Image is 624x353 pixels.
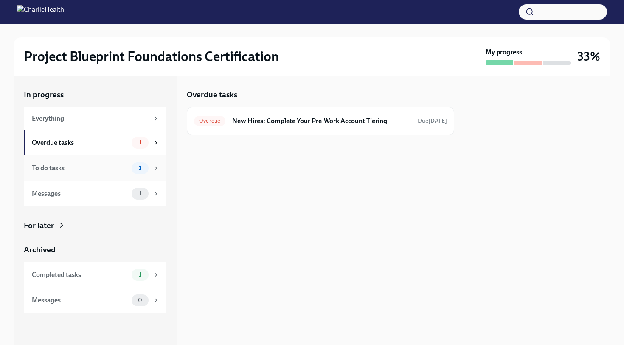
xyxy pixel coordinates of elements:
[24,220,54,231] div: For later
[32,164,128,173] div: To do tasks
[24,155,166,181] a: To do tasks1
[32,270,128,280] div: Completed tasks
[24,89,166,100] a: In progress
[24,220,166,231] a: For later
[32,189,128,198] div: Messages
[577,49,600,64] h3: 33%
[194,114,447,128] a: OverdueNew Hires: Complete Your Pre-Work Account TieringDue[DATE]
[486,48,522,57] strong: My progress
[133,297,147,303] span: 0
[24,244,166,255] a: Archived
[32,296,128,305] div: Messages
[232,116,411,126] h6: New Hires: Complete Your Pre-Work Account Tiering
[187,89,237,100] h5: Overdue tasks
[24,130,166,155] a: Overdue tasks1
[134,190,146,197] span: 1
[418,117,447,124] span: Due
[418,117,447,125] span: September 8th, 2025 11:00
[24,288,166,313] a: Messages0
[194,118,225,124] span: Overdue
[32,114,149,123] div: Everything
[24,181,166,206] a: Messages1
[134,139,146,146] span: 1
[17,5,64,19] img: CharlieHealth
[134,165,146,171] span: 1
[32,138,128,147] div: Overdue tasks
[24,262,166,288] a: Completed tasks1
[24,48,279,65] h2: Project Blueprint Foundations Certification
[24,107,166,130] a: Everything
[134,271,146,278] span: 1
[428,117,447,124] strong: [DATE]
